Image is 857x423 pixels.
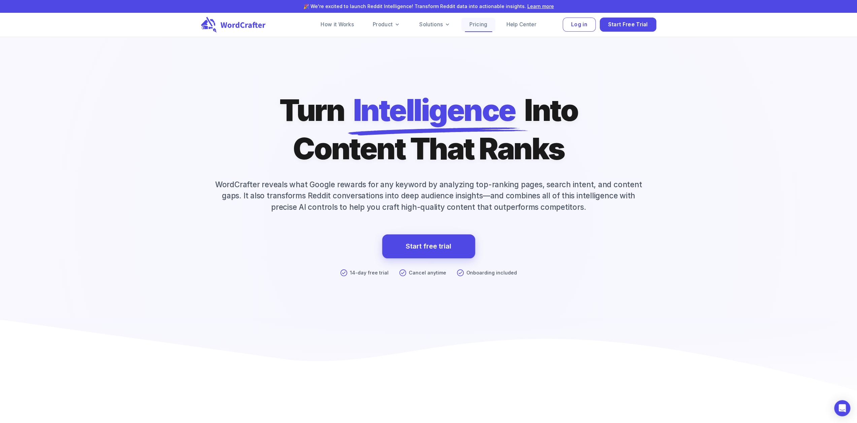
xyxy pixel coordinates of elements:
[527,3,554,9] a: Learn more
[834,400,850,416] div: Open Intercom Messenger
[406,240,451,252] a: Start free trial
[571,20,587,29] span: Log in
[563,18,596,32] button: Log in
[608,20,648,29] span: Start Free Trial
[498,18,544,31] a: Help Center
[600,18,656,32] button: Start Free Trial
[279,91,578,168] h1: Turn Into Content That Ranks
[409,269,446,276] p: Cancel anytime
[134,3,724,10] p: 🎉 We're excited to launch Reddit Intelligence! Transform Reddit data into actionable insights.
[382,234,475,259] a: Start free trial
[201,179,656,213] p: WordCrafter reveals what Google rewards for any keyword by analyzing top-ranking pages, search in...
[365,18,408,31] a: Product
[461,18,495,31] a: Pricing
[312,18,362,31] a: How it Works
[466,269,517,276] p: Onboarding included
[350,269,389,276] p: 14-day free trial
[411,18,459,31] a: Solutions
[353,91,516,129] span: Intelligence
